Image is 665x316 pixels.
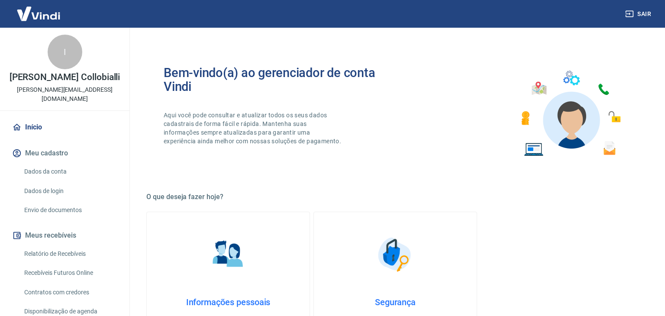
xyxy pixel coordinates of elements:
[513,66,627,161] img: Imagem de um avatar masculino com diversos icones exemplificando as funcionalidades do gerenciado...
[10,144,119,163] button: Meu cadastro
[21,201,119,219] a: Envio de documentos
[21,264,119,282] a: Recebíveis Futuros Online
[10,0,67,27] img: Vindi
[21,284,119,301] a: Contratos com credores
[48,35,82,69] div: I
[7,85,123,103] p: [PERSON_NAME][EMAIL_ADDRESS][DOMAIN_NAME]
[10,226,119,245] button: Meus recebíveis
[164,111,343,145] p: Aqui você pode consultar e atualizar todos os seus dados cadastrais de forma fácil e rápida. Mant...
[207,233,250,276] img: Informações pessoais
[10,118,119,137] a: Início
[164,66,395,94] h2: Bem-vindo(a) ao gerenciador de conta Vindi
[374,233,417,276] img: Segurança
[10,73,120,82] p: [PERSON_NAME] Collobialli
[146,193,644,201] h5: O que deseja fazer hoje?
[21,182,119,200] a: Dados de login
[161,297,296,307] h4: Informações pessoais
[21,245,119,263] a: Relatório de Recebíveis
[623,6,655,22] button: Sair
[328,297,463,307] h4: Segurança
[21,163,119,181] a: Dados da conta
